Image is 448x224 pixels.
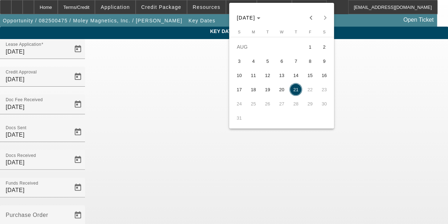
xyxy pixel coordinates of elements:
span: 5 [261,55,274,67]
button: August 17, 2025 [232,82,246,97]
span: 20 [275,83,288,96]
span: 25 [247,97,260,110]
button: August 6, 2025 [274,54,289,68]
button: August 16, 2025 [317,68,331,82]
span: 13 [275,69,288,82]
button: August 3, 2025 [232,54,246,68]
button: August 5, 2025 [260,54,274,68]
span: 27 [275,97,288,110]
span: 23 [318,83,330,96]
button: August 25, 2025 [246,97,260,111]
span: 11 [247,69,260,82]
button: August 13, 2025 [274,68,289,82]
button: August 22, 2025 [303,82,317,97]
button: August 14, 2025 [289,68,303,82]
button: August 20, 2025 [274,82,289,97]
button: August 27, 2025 [274,97,289,111]
span: T [295,30,297,34]
button: August 28, 2025 [289,97,303,111]
span: 3 [233,55,245,67]
span: 19 [261,83,274,96]
button: August 31, 2025 [232,111,246,125]
span: S [323,30,325,34]
span: 30 [318,97,330,110]
button: August 24, 2025 [232,97,246,111]
button: August 11, 2025 [246,68,260,82]
span: 31 [233,111,245,124]
button: August 26, 2025 [260,97,274,111]
span: T [266,30,269,34]
span: 22 [304,83,316,96]
span: 29 [304,97,316,110]
span: 8 [304,55,316,67]
span: 21 [289,83,302,96]
span: 1 [304,40,316,53]
span: F [309,30,311,34]
button: August 21, 2025 [289,82,303,97]
button: August 30, 2025 [317,97,331,111]
button: August 29, 2025 [303,97,317,111]
span: [DATE] [237,15,255,21]
span: 28 [289,97,302,110]
button: August 23, 2025 [317,82,331,97]
button: August 9, 2025 [317,54,331,68]
span: 17 [233,83,245,96]
span: 2 [318,40,330,53]
button: August 4, 2025 [246,54,260,68]
button: August 10, 2025 [232,68,246,82]
button: August 18, 2025 [246,82,260,97]
span: S [238,30,240,34]
button: Previous month [304,11,318,25]
span: 4 [247,55,260,67]
span: 18 [247,83,260,96]
td: AUG [232,40,303,54]
span: 16 [318,69,330,82]
span: W [280,30,283,34]
button: August 7, 2025 [289,54,303,68]
button: August 1, 2025 [303,40,317,54]
span: 24 [233,97,245,110]
button: August 19, 2025 [260,82,274,97]
span: 10 [233,69,245,82]
button: August 8, 2025 [303,54,317,68]
span: 9 [318,55,330,67]
button: Choose month and year [234,11,263,24]
span: 7 [289,55,302,67]
span: 12 [261,69,274,82]
span: 26 [261,97,274,110]
span: 6 [275,55,288,67]
span: M [252,30,255,34]
button: August 12, 2025 [260,68,274,82]
button: August 2, 2025 [317,40,331,54]
span: 15 [304,69,316,82]
span: 14 [289,69,302,82]
button: August 15, 2025 [303,68,317,82]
